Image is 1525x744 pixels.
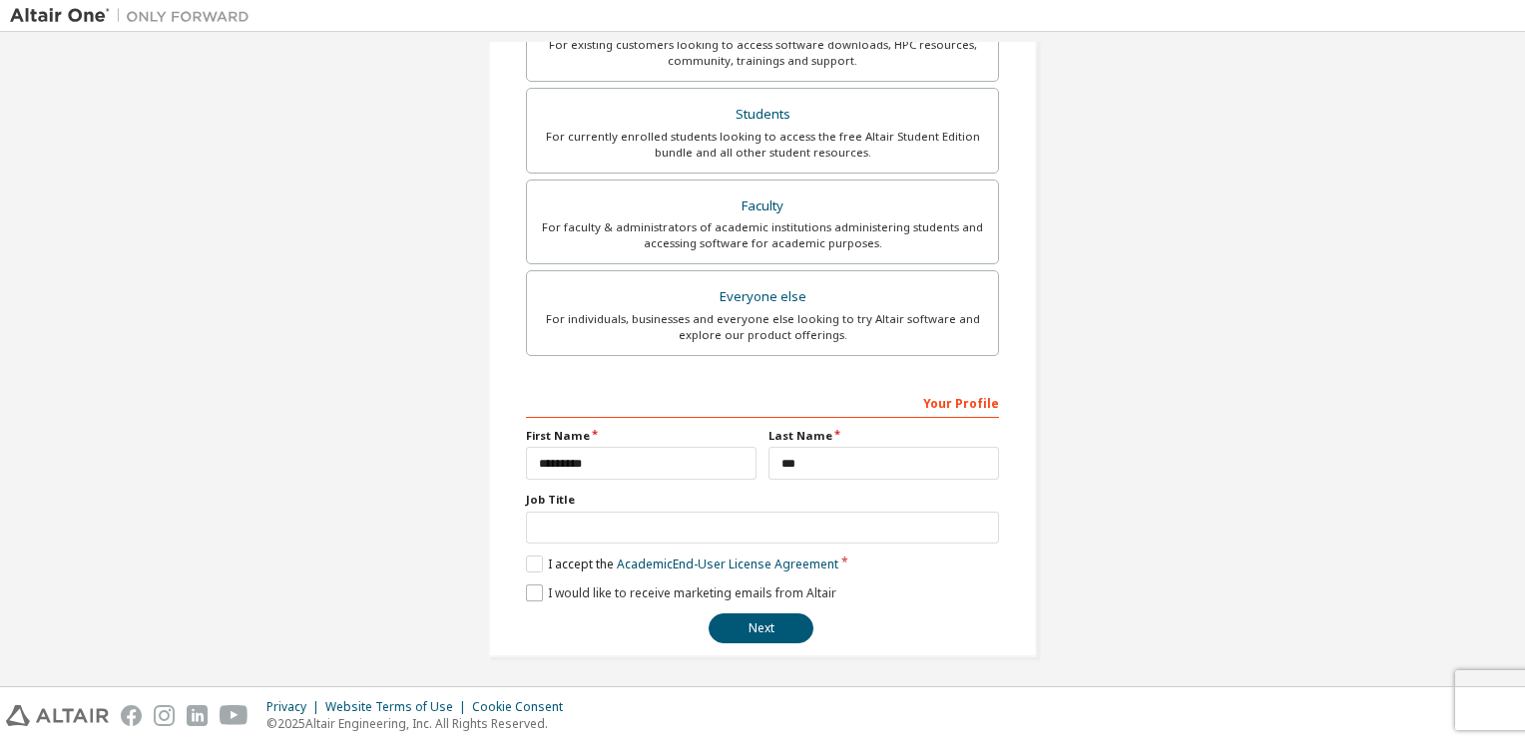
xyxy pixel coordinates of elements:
label: Last Name [768,428,999,444]
div: Cookie Consent [472,699,575,715]
div: Your Profile [526,386,999,418]
div: Students [539,101,986,129]
img: Altair One [10,6,259,26]
img: instagram.svg [154,705,175,726]
div: Privacy [266,699,325,715]
div: Everyone else [539,283,986,311]
p: © 2025 Altair Engineering, Inc. All Rights Reserved. [266,715,575,732]
div: For individuals, businesses and everyone else looking to try Altair software and explore our prod... [539,311,986,343]
label: I accept the [526,556,838,572]
label: First Name [526,428,757,444]
a: Academic End-User License Agreement [617,556,838,572]
div: Faculty [539,192,986,220]
div: For existing customers looking to access software downloads, HPC resources, community, trainings ... [539,37,986,69]
div: For faculty & administrators of academic institutions administering students and accessing softwa... [539,219,986,251]
label: Job Title [526,492,999,508]
div: Website Terms of Use [325,699,472,715]
img: linkedin.svg [187,705,208,726]
div: For currently enrolled students looking to access the free Altair Student Edition bundle and all ... [539,129,986,161]
button: Next [709,613,813,643]
img: youtube.svg [220,705,249,726]
label: I would like to receive marketing emails from Altair [526,584,836,601]
img: altair_logo.svg [6,705,109,726]
img: facebook.svg [121,705,142,726]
